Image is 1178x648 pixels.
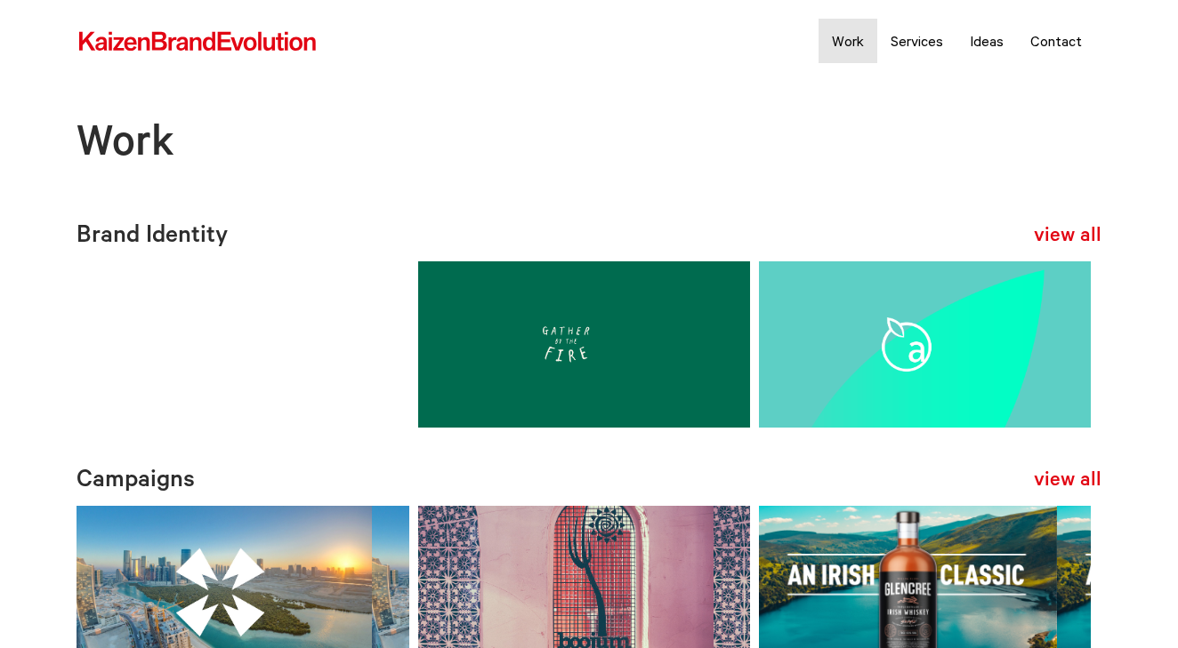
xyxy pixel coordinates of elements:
[72,122,1106,174] h1: Work
[819,19,877,63] a: Work
[1034,223,1101,252] a: view all
[1017,19,1095,63] a: Contact
[77,30,318,53] img: kbe_logo_new.svg
[72,223,1106,252] h2: Brand Identity
[1034,468,1101,497] a: view all
[72,468,1106,497] h2: Campaigns
[956,19,1017,63] a: Ideas
[877,19,956,63] a: Services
